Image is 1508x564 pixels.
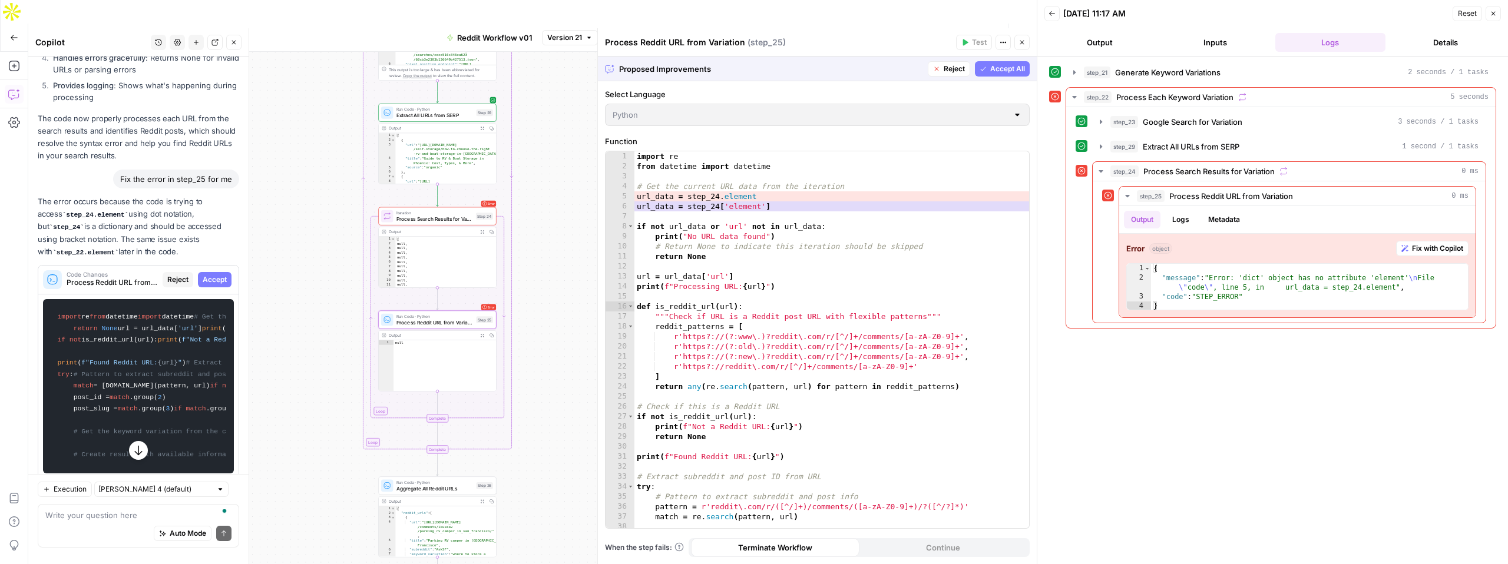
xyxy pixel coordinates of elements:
div: 1 [379,340,393,345]
span: Continue [926,542,960,553]
span: object [1149,243,1172,254]
span: step_25 [1137,190,1165,202]
button: 0 ms [1119,187,1476,205]
span: Toggle code folding, rows 2 through 31 [391,511,395,516]
div: Copilot [35,37,147,48]
span: Run Code · Python [396,313,474,319]
div: Step 24 [476,213,493,220]
span: Test [972,37,987,48]
div: 19 [606,331,634,341]
div: 2 [379,511,395,516]
button: Reject [928,61,970,77]
code: step_24.element [62,211,128,218]
div: 14 [606,281,634,291]
div: 5 [379,165,395,170]
div: 36 [606,502,634,512]
code: step_24 [49,224,84,231]
button: 2 seconds / 1 tasks [1066,63,1496,82]
span: Process Reddit URL from Variation (step_25) [67,277,158,288]
span: Extract All URLs from SERP [396,111,474,119]
button: Output [1044,33,1155,52]
div: Output [389,498,475,504]
span: Accept [203,274,227,285]
span: Version 21 [547,32,582,43]
span: Copy the output [403,74,432,78]
span: from [90,313,105,320]
div: 6 [379,62,395,80]
div: This output is too large & has been abbreviated for review. to view the full content. [389,67,493,79]
span: 0 ms [1451,191,1469,201]
li: : Shows what's happening during processing [50,79,239,103]
span: Google Search for Variation [1143,116,1242,128]
div: 7 [606,211,634,221]
button: Accept All [975,61,1030,77]
button: Reject [163,272,193,287]
span: Accept All [990,64,1025,74]
span: Iteration [396,210,473,215]
span: if [210,382,218,389]
span: step_24 [1110,165,1139,177]
div: 7 [379,174,395,179]
span: if [57,336,65,343]
span: f"Found Reddit URL: " [81,359,181,366]
div: 29 [606,432,634,442]
span: Toggle code folding, rows 34 through 63 [627,482,634,492]
span: if [174,405,182,412]
div: 32 [606,462,634,472]
div: 25 [606,392,634,402]
span: {url} [158,359,178,366]
button: Test [956,35,992,50]
div: 13 [606,271,634,281]
div: Output [389,125,475,131]
span: Reset [1458,8,1477,19]
span: Run Code · Python [396,479,474,485]
button: Fix with Copilot [1396,241,1469,256]
label: Function [605,135,1030,147]
div: 5 seconds [1066,107,1496,328]
div: 10 [379,278,395,283]
div: 3 [1127,292,1151,301]
strong: Error [1126,243,1145,254]
span: # Get the current URL data from the iteration [194,313,375,320]
div: 1 [379,133,395,138]
span: step_22 [1084,91,1112,103]
div: 6 [379,260,395,264]
span: Process Reddit URL from Variation [1169,190,1293,202]
g: Edge from step_24 to step_25 [436,288,439,310]
span: Reject [167,274,188,285]
div: 1 [1127,264,1151,273]
label: Select Language [605,88,1030,100]
span: print [158,336,178,343]
div: 17 [606,311,634,321]
div: 5 [379,255,395,260]
span: Process Reddit URL from Variation [396,319,474,326]
div: 9 [606,231,634,241]
button: 1 second / 1 tasks [1093,137,1486,156]
button: 3 seconds / 1 tasks [1093,112,1486,131]
button: Accept [198,272,232,287]
div: 3 [606,171,634,181]
div: Process Reddit URL from Variation [605,37,953,48]
p: The code now properly processes each URL from the search results and identifies Reddit posts, whi... [38,112,239,162]
span: 2 seconds / 1 tasks [1408,67,1489,78]
button: Logs [1165,211,1196,228]
span: Terminate Workflow [738,542,812,553]
span: 5 seconds [1450,92,1489,102]
div: Complete [378,414,496,422]
div: 31 [606,452,634,462]
div: 1 [606,151,634,161]
div: 6 [606,201,634,211]
span: Fix with Copilot [1412,243,1463,254]
code: re datetime datetime url_data = step_24[ ] url_data url_data: ( ) url = url_data[ ] ( ) ( ): redd... [51,305,226,467]
div: 8 [379,268,395,273]
div: 11 [606,251,634,261]
span: match [110,394,130,401]
span: 2 [158,394,162,401]
div: 38 [606,522,634,532]
div: 30 [606,442,634,452]
span: print [57,359,77,366]
div: Step 29 [476,110,492,117]
div: 16 [606,301,634,311]
div: 27 [606,412,634,422]
span: # Get the keyword variation from the current iteration context [74,428,323,435]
